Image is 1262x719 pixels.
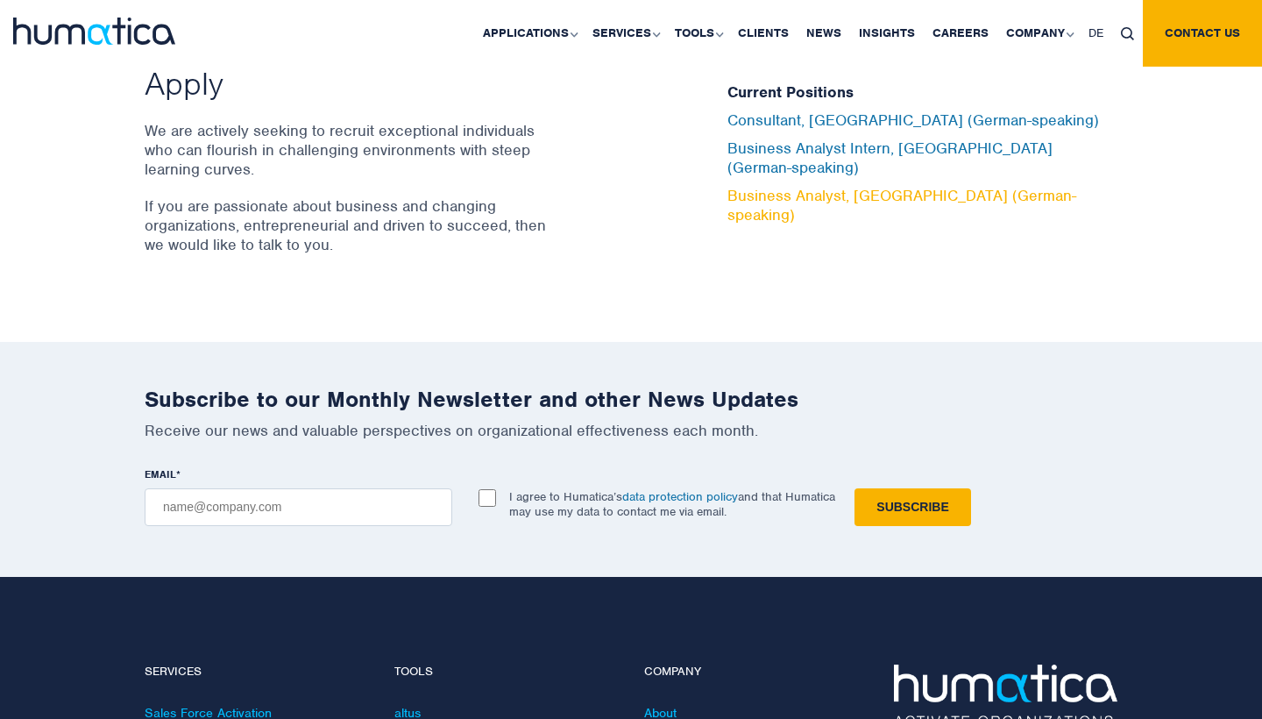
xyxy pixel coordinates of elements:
input: name@company.com [145,488,452,526]
p: I agree to Humatica’s and that Humatica may use my data to contact me via email. [509,489,835,519]
a: Business Analyst, [GEOGRAPHIC_DATA] (German-speaking) [727,186,1076,224]
h2: Apply [145,63,552,103]
input: I agree to Humatica’sdata protection policyand that Humatica may use my data to contact me via em... [479,489,496,507]
h4: Tools [394,665,618,680]
span: DE [1088,25,1103,40]
span: EMAIL [145,467,176,481]
input: Subscribe [854,488,970,526]
p: If you are passionate about business and changing organizations, entrepreneurial and driven to su... [145,196,552,254]
a: Consultant, [GEOGRAPHIC_DATA] (German-speaking) [727,110,1099,130]
p: We are actively seeking to recruit exceptional individuals who can flourish in challenging enviro... [145,121,552,179]
h4: Company [644,665,868,680]
a: data protection policy [622,489,738,504]
h5: Current Positions [727,83,1117,103]
img: search_icon [1121,27,1134,40]
h2: Subscribe to our Monthly Newsletter and other News Updates [145,386,1117,413]
a: Business Analyst Intern, [GEOGRAPHIC_DATA] (German-speaking) [727,139,1053,177]
h4: Services [145,665,368,680]
img: logo [13,18,175,45]
p: Receive our news and valuable perspectives on organizational effectiveness each month. [145,421,1117,440]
